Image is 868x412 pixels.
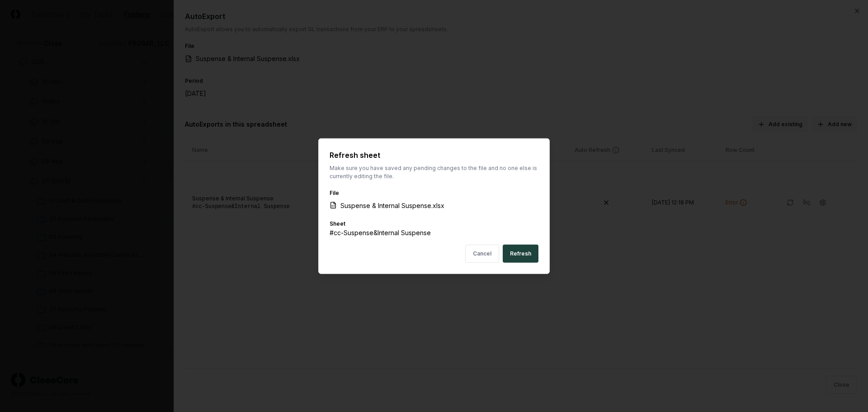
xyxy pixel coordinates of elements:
label: File [330,189,339,196]
button: Cancel [465,245,499,263]
button: Refresh [503,245,538,263]
div: #cc- Suspense&Internal Suspense [330,228,538,237]
p: Make sure you have saved any pending changes to the file and no one else is currently editing the... [330,164,538,180]
h2: Refresh sheet [330,149,538,160]
label: Sheet [330,220,345,227]
a: Suspense & Internal Suspense.xlsx [330,200,455,210]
